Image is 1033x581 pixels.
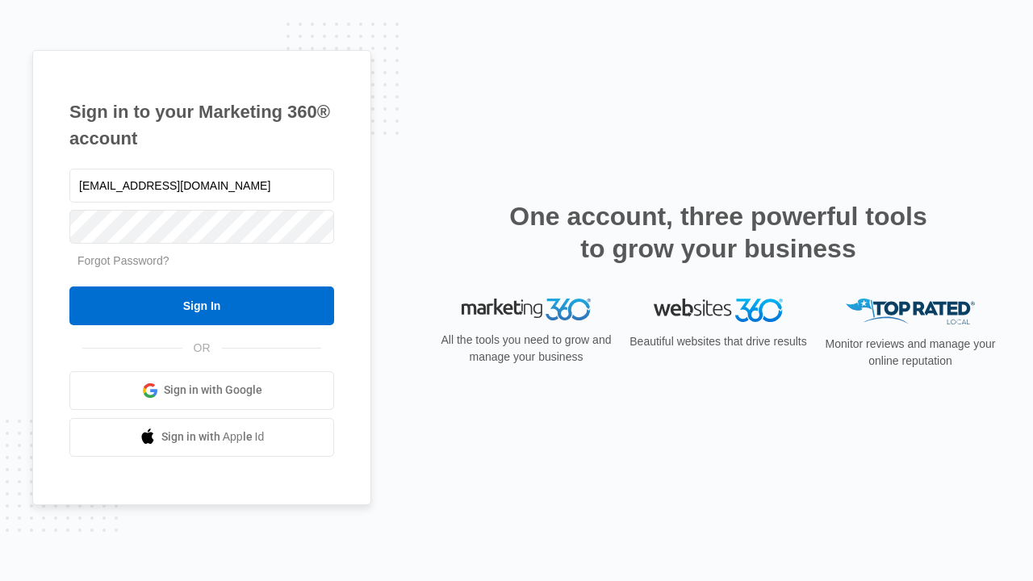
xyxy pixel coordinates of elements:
[628,333,809,350] p: Beautiful websites that drive results
[69,169,334,203] input: Email
[164,382,262,399] span: Sign in with Google
[462,299,591,321] img: Marketing 360
[182,340,222,357] span: OR
[654,299,783,322] img: Websites 360
[69,286,334,325] input: Sign In
[77,254,169,267] a: Forgot Password?
[69,371,334,410] a: Sign in with Google
[161,428,265,445] span: Sign in with Apple Id
[820,336,1001,370] p: Monitor reviews and manage your online reputation
[436,332,617,366] p: All the tools you need to grow and manage your business
[69,98,334,152] h1: Sign in to your Marketing 360® account
[504,200,932,265] h2: One account, three powerful tools to grow your business
[69,418,334,457] a: Sign in with Apple Id
[846,299,975,325] img: Top Rated Local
